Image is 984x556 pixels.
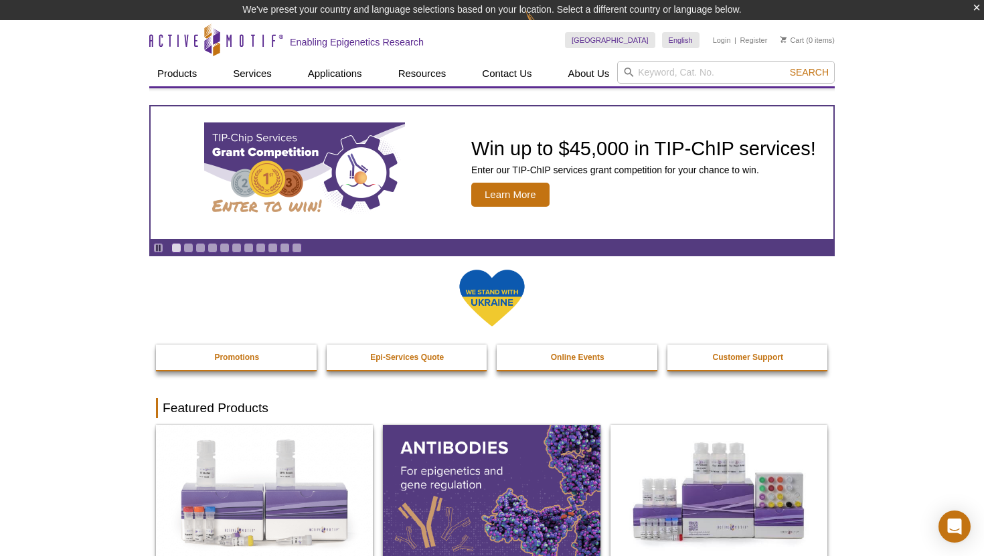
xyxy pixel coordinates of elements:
a: Customer Support [667,345,829,370]
a: Go to slide 11 [292,243,302,253]
img: TIP-ChIP Services Grant Competition [204,122,405,223]
button: Search [786,66,833,78]
img: DNA Library Prep Kit for Illumina [156,425,373,556]
div: Open Intercom Messenger [938,511,971,543]
span: Learn More [471,183,550,207]
p: Enter our TIP-ChIP services grant competition for your chance to win. [471,164,816,176]
a: Login [713,35,731,45]
a: Epi-Services Quote [327,345,489,370]
a: Go to slide 7 [244,243,254,253]
span: Search [790,67,829,78]
a: Go to slide 2 [183,243,193,253]
a: English [662,32,700,48]
a: [GEOGRAPHIC_DATA] [565,32,655,48]
strong: Promotions [214,353,259,362]
img: Your Cart [781,36,787,43]
a: Applications [300,61,370,86]
h2: Win up to $45,000 in TIP-ChIP services! [471,138,816,159]
a: TIP-ChIP Services Grant Competition Win up to $45,000 in TIP-ChIP services! Enter our TIP-ChIP se... [151,106,833,239]
a: Services [225,61,280,86]
strong: Epi-Services Quote [370,353,444,362]
h2: Featured Products [156,398,828,418]
a: About Us [560,61,618,86]
li: | [734,32,736,48]
a: Contact Us [474,61,540,86]
a: Toggle autoplay [153,243,163,253]
a: Go to slide 4 [208,243,218,253]
img: Change Here [525,10,561,41]
a: Promotions [156,345,318,370]
li: (0 items) [781,32,835,48]
a: Go to slide 6 [232,243,242,253]
a: Register [740,35,767,45]
img: All Antibodies [383,425,600,556]
strong: Customer Support [713,353,783,362]
a: Go to slide 9 [268,243,278,253]
strong: Online Events [551,353,604,362]
a: Online Events [497,345,659,370]
a: Go to slide 1 [171,243,181,253]
a: Go to slide 10 [280,243,290,253]
input: Keyword, Cat. No. [617,61,835,84]
a: Products [149,61,205,86]
img: We Stand With Ukraine [459,268,525,328]
a: Go to slide 8 [256,243,266,253]
a: Go to slide 5 [220,243,230,253]
h2: Enabling Epigenetics Research [290,36,424,48]
article: TIP-ChIP Services Grant Competition [151,106,833,239]
a: Cart [781,35,804,45]
a: Go to slide 3 [195,243,206,253]
a: Resources [390,61,455,86]
img: CUT&Tag-IT® Express Assay Kit [610,425,827,556]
